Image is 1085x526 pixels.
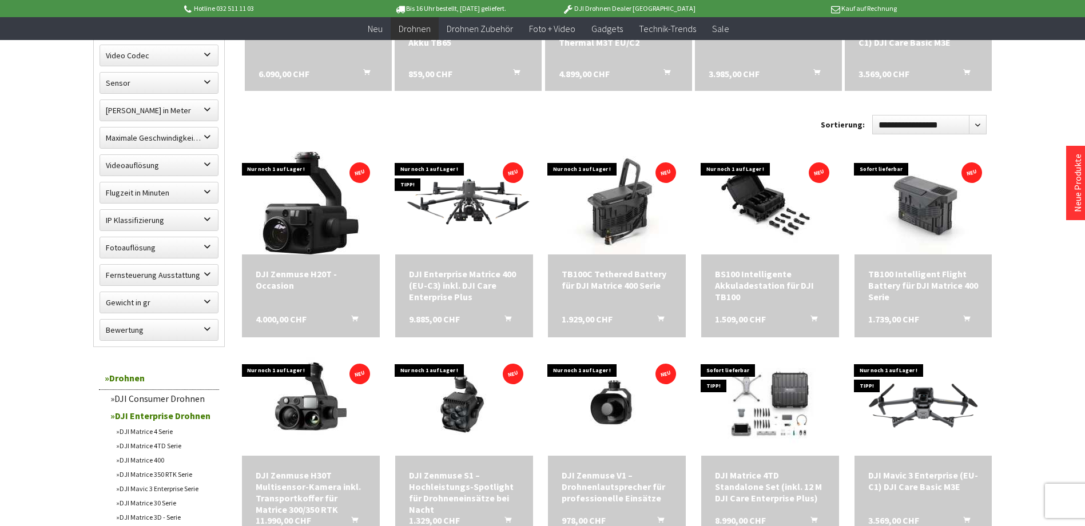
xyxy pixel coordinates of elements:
[409,313,460,325] span: 9.885,00 CHF
[539,2,718,15] p: DJI Drohnen Dealer [GEOGRAPHIC_DATA]
[718,2,897,15] p: Kauf auf Rechnung
[559,67,610,81] span: 4.899,00 CHF
[1072,154,1083,212] a: Neue Produkte
[583,17,631,41] a: Gadgets
[715,469,825,504] a: DJI Matrice 4TD Standalone Set (inkl. 12 M DJI Care Enterprise Plus) 8.990,00 CHF In den Warenkorb
[256,515,311,526] span: 11.990,00 CHF
[859,67,909,81] span: 3.569,00 CHF
[259,67,309,81] span: 6.090,00 CHF
[409,268,519,302] div: DJI Enterprise Matrice 400 (EU-C3) inkl. DJI Care Enterprise Plus
[562,268,672,291] div: TB100C Tethered Battery für DJI Matrice 400 Serie
[702,152,838,254] img: BS100 Intelligente Akkuladestation für DJI TB100
[715,469,825,504] div: DJI Matrice 4TD Standalone Set (inkl. 12 M DJI Care Enterprise Plus)
[821,115,865,134] label: Sortierung:
[529,23,575,34] span: Foto + Video
[868,469,979,492] a: DJI Mavic 3 Enterprise (EU-C1) DJI Care Basic M3E 3.569,00 CHF In den Warenkorb
[256,268,366,291] div: DJI Zenmuse H20T - Occasion
[447,23,513,34] span: Drohnen Zubehör
[715,313,766,325] span: 1.509,00 CHF
[562,515,606,526] span: 978,00 CHF
[368,23,383,34] span: Neu
[868,268,979,302] div: TB100 Intelligent Flight Battery für DJI Matrice 400 Serie
[256,268,366,291] a: DJI Zenmuse H20T - Occasion 4.000,00 CHF In den Warenkorb
[549,152,685,254] img: TB100C Tethered Battery für DJI Matrice 400 Serie
[631,17,704,41] a: Technik-Trends
[409,268,519,302] a: DJI Enterprise Matrice 400 (EU-C3) inkl. DJI Care Enterprise Plus 9.885,00 CHF In den Warenkorb
[409,515,460,526] span: 1.329,00 CHF
[868,515,919,526] span: 3.569,00 CHF
[715,515,766,526] span: 8.990,00 CHF
[256,469,366,515] div: DJI Zenmuse H30T Multisensor-Kamera inkl. Transportkoffer für Matrice 300/350 RTK
[562,469,672,504] div: DJI Zenmuse V1 – Drohnenlautsprecher für professionelle Einsätze
[715,268,825,302] div: BS100 Intelligente Akkuladestation für DJI TB100
[855,365,992,443] img: DJI Mavic 3 Enterprise (EU-C1) DJI Care Basic M3E
[110,481,219,496] a: DJI Mavic 3 Enterprise Serie
[395,165,533,242] img: DJI Enterprise Matrice 400 (EU-C3) inkl. DJI Care Enterprise Plus
[110,467,219,481] a: DJI Matrice 350 RTK Serie
[100,320,218,340] label: Bewertung
[521,17,583,41] a: Foto + Video
[800,67,827,82] button: In den Warenkorb
[409,469,519,515] div: DJI Zenmuse S1 – Hochleistungs-Spotlight für Drohneneinsätze bei Nacht
[100,237,218,258] label: Fotoauflösung
[562,268,672,291] a: TB100C Tethered Battery für DJI Matrice 400 Serie 1.929,00 CHF In den Warenkorb
[182,2,361,15] p: Hotline 032 511 11 03
[256,313,307,325] span: 4.000,00 CHF
[650,67,677,82] button: In den Warenkorb
[100,155,218,176] label: Videoauflösung
[868,268,979,302] a: TB100 Intelligent Flight Battery für DJI Matrice 400 Serie 1.739,00 CHF In den Warenkorb
[361,2,539,15] p: Bis 16 Uhr bestellt, [DATE] geliefert.
[591,23,623,34] span: Gadgets
[391,17,439,41] a: Drohnen
[715,268,825,302] a: BS100 Intelligente Akkuladestation für DJI TB100 1.509,00 CHF In den Warenkorb
[949,313,977,328] button: In den Warenkorb
[701,354,839,453] img: DJI Matrice 4TD Standalone Set (inkl. 12 M DJI Care Enterprise Plus)
[949,67,977,82] button: In den Warenkorb
[110,510,219,524] a: DJI Matrice 3D - Serie
[110,496,219,510] a: DJI Matrice 30 Serie
[242,353,379,456] img: DJI Zenmuse H30T Multisensor-Kamera inkl. Transportkoffer für Matrice 300/350 RTK
[105,407,219,424] a: DJI Enterprise Drohnen
[855,152,991,254] img: TB100 Intelligent Flight Battery für DJI Matrice 400 Serie
[110,439,219,453] a: DJI Matrice 4TD Serie
[704,17,737,41] a: Sale
[868,469,979,492] div: DJI Mavic 3 Enterprise (EU-C1) DJI Care Basic M3E
[639,23,696,34] span: Technik-Trends
[709,67,760,81] span: 3.985,00 CHF
[408,67,452,81] span: 859,00 CHF
[100,100,218,121] label: Maximale Flughöhe in Meter
[110,453,219,467] a: DJI Matrice 400
[499,67,527,82] button: In den Warenkorb
[100,292,218,313] label: Gewicht in gr
[100,45,218,66] label: Video Codec
[409,469,519,515] a: DJI Zenmuse S1 – Hochleistungs-Spotlight für Drohneneinsätze bei Nacht 1.329,00 CHF In den Warenkorb
[491,313,518,328] button: In den Warenkorb
[643,313,671,328] button: In den Warenkorb
[100,265,218,285] label: Fernsteuerung Ausstattung
[100,127,218,148] label: Maximale Geschwindigkeit in km/h
[399,23,431,34] span: Drohnen
[99,366,219,390] a: Drohnen
[868,313,919,325] span: 1.739,00 CHF
[797,313,824,328] button: In den Warenkorb
[100,182,218,203] label: Flugzeit in Minuten
[439,17,521,41] a: Drohnen Zubehör
[100,73,218,93] label: Sensor
[562,313,613,325] span: 1.929,00 CHF
[256,469,366,515] a: DJI Zenmuse H30T Multisensor-Kamera inkl. Transportkoffer für Matrice 300/350 RTK 11.990,00 CHF I...
[349,67,377,82] button: In den Warenkorb
[360,17,391,41] a: Neu
[712,23,729,34] span: Sale
[395,353,532,456] img: DJI Zenmuse S1 – Hochleistungs-Spotlight für Drohneneinsätze bei Nacht
[100,210,218,230] label: IP Klassifizierung
[259,152,362,254] img: DJI Zenmuse H20T - Occasion
[549,353,686,456] img: DJI Zenmuse V1 – Drohnenlautsprecher für professionelle Einsätze
[105,390,219,407] a: DJI Consumer Drohnen
[562,469,672,504] a: DJI Zenmuse V1 – Drohnenlautsprecher für professionelle Einsätze 978,00 CHF In den Warenkorb
[337,313,365,328] button: In den Warenkorb
[110,424,219,439] a: DJI Matrice 4 Serie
